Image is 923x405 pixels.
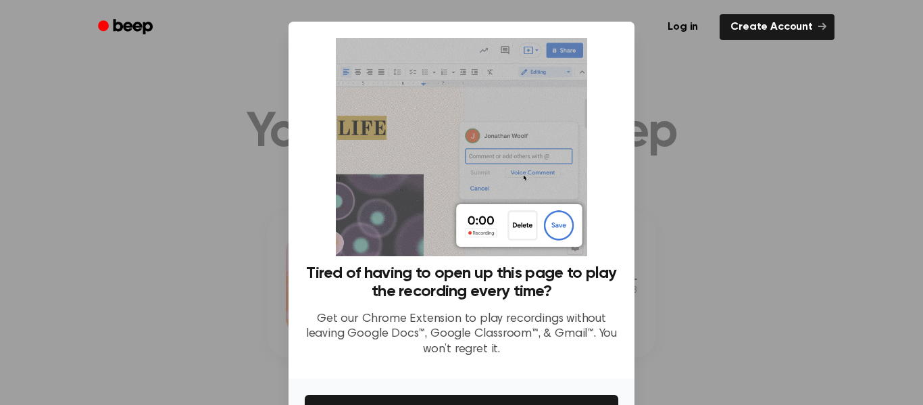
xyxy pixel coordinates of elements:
[305,312,618,358] p: Get our Chrome Extension to play recordings without leaving Google Docs™, Google Classroom™, & Gm...
[336,38,587,256] img: Beep extension in action
[654,11,712,43] a: Log in
[89,14,165,41] a: Beep
[305,264,618,301] h3: Tired of having to open up this page to play the recording every time?
[720,14,834,40] a: Create Account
